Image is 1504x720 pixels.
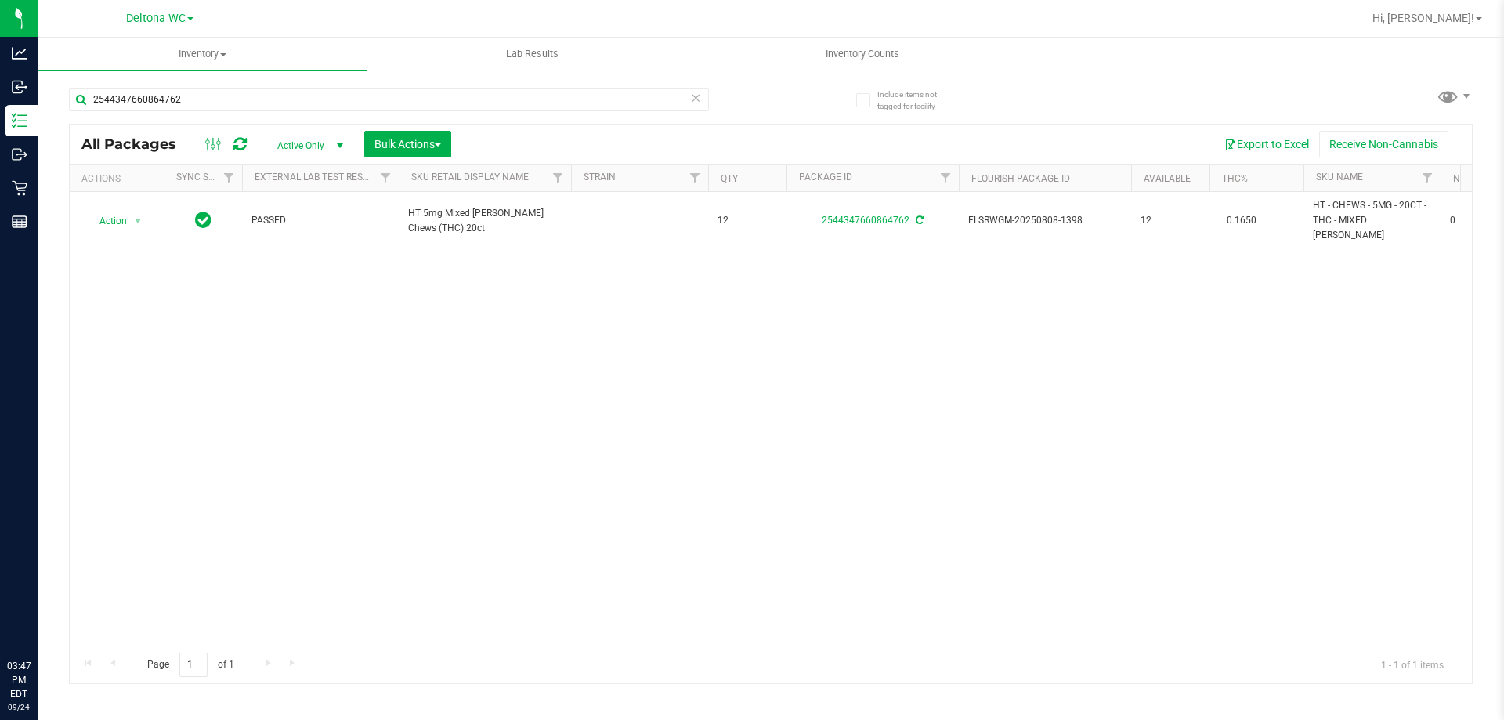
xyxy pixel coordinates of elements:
span: 1 - 1 of 1 items [1368,653,1456,676]
a: Filter [682,165,708,191]
span: select [128,210,148,232]
inline-svg: Analytics [12,45,27,61]
span: Deltona WC [126,12,186,25]
span: Inventory [38,47,367,61]
span: Hi, [PERSON_NAME]! [1372,12,1474,24]
span: 0.1650 [1219,209,1264,232]
input: Search Package ID, Item Name, SKU, Lot or Part Number... [69,88,709,111]
span: In Sync [195,209,211,231]
a: Inventory Counts [697,38,1027,71]
p: 09/24 [7,701,31,713]
a: Lab Results [367,38,697,71]
span: 12 [718,213,777,228]
a: Sku Retail Display Name [411,172,529,183]
inline-svg: Inbound [12,79,27,95]
a: SKU Name [1316,172,1363,183]
span: PASSED [251,213,389,228]
div: Actions [81,173,157,184]
a: Filter [373,165,399,191]
inline-svg: Retail [12,180,27,196]
span: Clear [690,88,701,108]
span: Sync from Compliance System [913,215,924,226]
a: THC% [1222,173,1248,184]
span: Lab Results [485,47,580,61]
a: Filter [216,165,242,191]
input: 1 [179,653,208,677]
span: 12 [1141,213,1200,228]
span: Action [85,210,128,232]
a: Filter [545,165,571,191]
p: 03:47 PM EDT [7,659,31,701]
span: Bulk Actions [374,138,441,150]
a: Available [1144,173,1191,184]
a: 2544347660864762 [822,215,909,226]
span: Inventory Counts [804,47,920,61]
a: Filter [1415,165,1441,191]
span: HT - CHEWS - 5MG - 20CT - THC - MIXED [PERSON_NAME] [1313,198,1431,244]
span: FLSRWGM-20250808-1398 [968,213,1122,228]
a: Flourish Package ID [971,173,1070,184]
a: Qty [721,173,738,184]
a: External Lab Test Result [255,172,378,183]
span: Include items not tagged for facility [877,89,956,112]
iframe: Resource center [16,595,63,642]
span: HT 5mg Mixed [PERSON_NAME] Chews (THC) 20ct [408,206,562,236]
button: Receive Non-Cannabis [1319,131,1448,157]
a: Strain [584,172,616,183]
span: Page of 1 [134,653,247,677]
inline-svg: Inventory [12,113,27,128]
a: Filter [933,165,959,191]
inline-svg: Outbound [12,147,27,162]
button: Export to Excel [1214,131,1319,157]
a: Package ID [799,172,852,183]
inline-svg: Reports [12,214,27,230]
button: Bulk Actions [364,131,451,157]
span: All Packages [81,136,192,153]
a: Inventory [38,38,367,71]
a: Sync Status [176,172,237,183]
